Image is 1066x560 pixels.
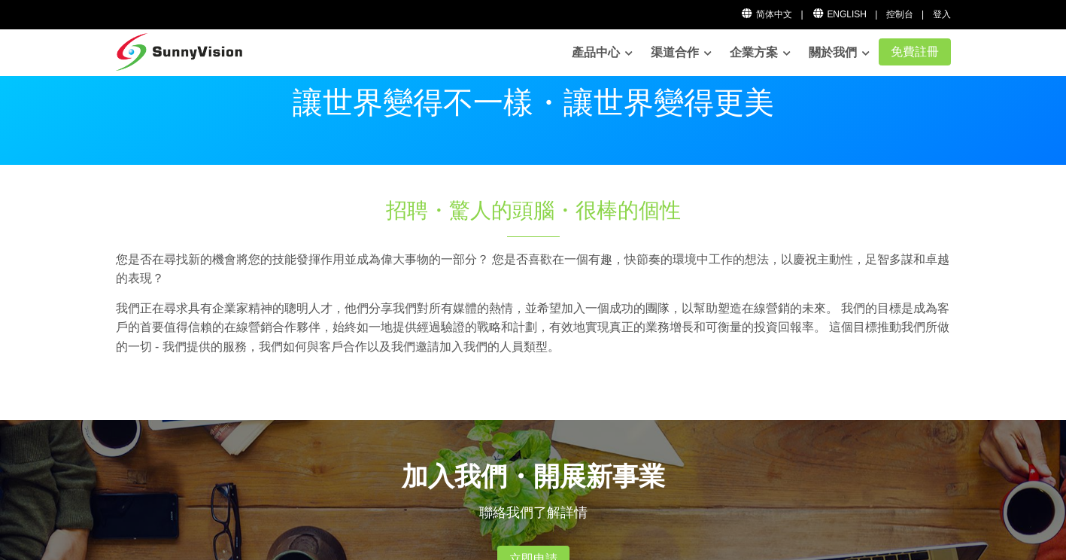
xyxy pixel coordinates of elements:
[283,196,784,225] h1: 招聘・驚人的頭腦・很棒的個性
[922,8,924,22] li: |
[116,299,951,357] p: 我們正在尋求具有企業家精神的聰明人才，他們分享我們對所有媒體的熱情，並希望加入一個成功的團隊，以幫助塑造在線營銷的未來。 我們的目標是成為客戶的首要值得信賴的在線營銷合作夥伴，始終如一地提供經過...
[572,38,633,68] a: 產品中心
[886,9,913,20] a: 控制台
[933,9,951,20] a: 登入
[651,38,712,68] a: 渠道合作
[875,8,877,22] li: |
[116,87,951,117] p: 讓世界變得不一樣・讓世界變得更美
[730,38,791,68] a: 企業方案
[800,8,803,22] li: |
[812,9,867,20] a: English
[741,9,793,20] a: 简体中文
[116,250,951,288] p: 您是否在尋找新的機會將您的技能發揮作用並成為偉大事物的一部分？ 您是否喜歡在一個有趣，快節奏的環境中工作的想法，以慶祝主動性，足智多謀和卓越的表現？
[879,38,951,65] a: 免費註冊
[116,458,951,495] h2: 加入我們・開展新事業
[809,38,870,68] a: 關於我們
[116,502,951,523] p: 聯絡我們了解詳情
